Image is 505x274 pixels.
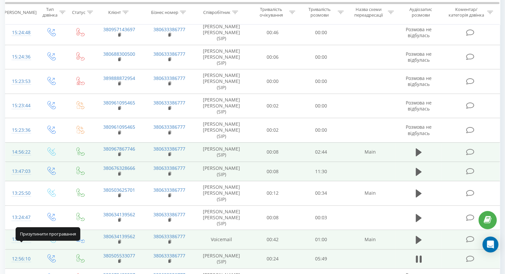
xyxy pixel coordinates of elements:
div: 15:24:48 [12,26,30,39]
a: 380633386777 [153,26,185,33]
div: Тип дзвінка [42,7,57,18]
a: 380634139562 [103,233,135,240]
td: 00:00 [297,94,345,118]
a: 380633386777 [153,233,185,240]
td: [PERSON_NAME] (SIP) [195,162,249,181]
td: Voicemail [195,230,249,249]
a: 380957143697 [103,26,135,33]
a: 380633386777 [153,75,185,81]
td: 00:00 [297,21,345,45]
td: 00:06 [249,45,297,69]
a: 380633386777 [153,51,185,57]
td: [PERSON_NAME] (SIP) [195,142,249,162]
a: 380633386777 [153,252,185,259]
div: 14:56:22 [12,146,30,159]
div: Бізнес номер [151,10,178,15]
td: [PERSON_NAME] [PERSON_NAME] (SIP) [195,205,249,230]
a: 380967867746 [103,146,135,152]
a: 380676328666 [103,165,135,171]
a: 380633386777 [153,211,185,218]
td: 00:02 [249,94,297,118]
a: 389888872954 [103,75,135,81]
div: Коментар/категорія дзвінка [447,7,485,18]
a: 380961095465 [103,100,135,106]
a: 380633386777 [153,100,185,106]
a: 380633386777 [153,187,185,193]
div: 13:47:03 [12,165,30,178]
td: 02:44 [297,142,345,162]
td: 00:00 [297,45,345,69]
a: 380633386777 [153,165,185,171]
a: 380633386777 [153,146,185,152]
a: 380961095465 [103,124,135,130]
td: 00:24 [249,249,297,268]
a: 380505533077 [103,252,135,259]
div: Назва схеми переадресації [351,7,386,18]
div: Клієнт [108,10,121,15]
td: Main [345,142,395,162]
div: Співробітник [203,10,230,15]
td: [PERSON_NAME] [PERSON_NAME] (SIP) [195,118,249,143]
td: 00:08 [249,205,297,230]
span: Розмова не відбулась [406,75,432,87]
div: Open Intercom Messenger [482,237,498,252]
div: [PERSON_NAME] [3,10,37,15]
div: 15:24:36 [12,50,30,63]
td: 00:00 [297,118,345,143]
td: [PERSON_NAME] [PERSON_NAME] (SIP) [195,181,249,206]
div: Призупинити програвання [16,227,80,240]
td: 00:08 [249,162,297,181]
td: [PERSON_NAME] [PERSON_NAME] (SIP) [195,45,249,69]
td: 11:30 [297,162,345,181]
a: 380633386777 [153,124,185,130]
td: 00:08 [249,142,297,162]
td: Main [345,181,395,206]
div: Статус [72,10,85,15]
td: 00:12 [249,181,297,206]
td: 00:00 [297,69,345,94]
div: Аудіозапис розмови [401,7,440,18]
span: Розмова не відбулась [406,100,432,112]
div: 13:22:47 [12,233,30,246]
td: 00:42 [249,230,297,249]
a: 380634139562 [103,211,135,218]
div: Тривалість очікування [255,7,288,18]
td: [PERSON_NAME] (SIP) [195,249,249,268]
td: [PERSON_NAME] [PERSON_NAME] (SIP) [195,94,249,118]
div: 15:23:36 [12,124,30,137]
td: 00:46 [249,21,297,45]
div: 12:56:10 [12,252,30,265]
span: Розмова не відбулась [406,51,432,63]
td: 00:02 [249,118,297,143]
div: 13:24:47 [12,211,30,224]
td: [PERSON_NAME] [PERSON_NAME] (SIP) [195,21,249,45]
td: Main [345,230,395,249]
span: Розмова не відбулась [406,26,432,38]
div: 15:23:44 [12,99,30,112]
a: 380503625701 [103,187,135,193]
td: 00:03 [297,205,345,230]
td: 00:00 [249,69,297,94]
td: [PERSON_NAME] [PERSON_NAME] (SIP) [195,69,249,94]
td: 05:49 [297,249,345,268]
span: Розмова не відбулась [406,124,432,136]
div: 15:23:53 [12,75,30,88]
a: 380688300500 [103,51,135,57]
td: 01:00 [297,230,345,249]
td: 00:34 [297,181,345,206]
div: 13:25:50 [12,187,30,200]
div: Тривалість розмови [303,7,336,18]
